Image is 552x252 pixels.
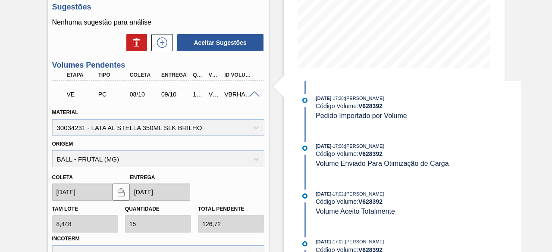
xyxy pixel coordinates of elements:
[222,72,256,78] div: Id Volume Interno
[302,146,307,151] img: atual
[332,240,344,244] span: - 17:02
[67,91,97,98] p: VE
[332,192,344,196] span: - 17:02
[302,98,307,103] img: atual
[52,19,264,26] p: Nenhuma sugestão para análise
[316,112,407,119] span: Pedido Importado por Volume
[159,91,193,98] div: 09/10/2025
[358,150,383,157] strong: V 628392
[207,91,222,98] div: V628392
[316,198,521,205] div: Código Volume:
[222,91,256,98] div: VBRHAGCcc
[65,72,99,78] div: Etapa
[130,174,155,180] label: Entrega
[358,103,383,109] strong: V 628392
[302,241,307,246] img: atual
[344,96,384,101] span: : [PERSON_NAME]
[52,236,80,242] label: Incoterm
[52,141,73,147] label: Origem
[191,91,206,98] div: 126,720
[96,91,130,98] div: Pedido de Compra
[316,96,331,101] span: [DATE]
[96,72,130,78] div: Tipo
[198,206,244,212] label: Total pendente
[191,72,206,78] div: Qtde
[173,33,264,52] div: Aceitar Sugestões
[122,34,147,51] div: Excluir Sugestões
[344,239,384,244] span: : [PERSON_NAME]
[52,109,78,115] label: Material
[52,61,264,70] h3: Volumes Pendentes
[65,85,99,104] div: Volume Enviado para Transporte
[52,184,113,201] input: dd/mm/yyyy
[344,191,384,196] span: : [PERSON_NAME]
[316,208,395,215] span: Volume Aceito Totalmente
[316,239,331,244] span: [DATE]
[332,144,344,149] span: - 17:08
[128,91,162,98] div: 08/10/2025
[358,198,383,205] strong: V 628392
[52,206,78,212] label: Tam lote
[316,150,521,157] div: Código Volume:
[316,143,331,149] span: [DATE]
[113,184,130,201] button: locked
[159,72,193,78] div: Entrega
[316,160,449,167] span: Volume Enviado Para Otimização de Carga
[332,96,344,101] span: - 17:28
[344,143,384,149] span: : [PERSON_NAME]
[207,72,222,78] div: Volume Portal
[116,187,126,197] img: locked
[177,34,263,51] button: Aceitar Sugestões
[316,191,331,196] span: [DATE]
[147,34,173,51] div: Nova sugestão
[125,206,160,212] label: Quantidade
[128,72,162,78] div: Coleta
[130,184,190,201] input: dd/mm/yyyy
[302,193,307,199] img: atual
[316,103,521,109] div: Código Volume:
[52,3,264,12] h3: Sugestões
[52,174,73,180] label: Coleta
